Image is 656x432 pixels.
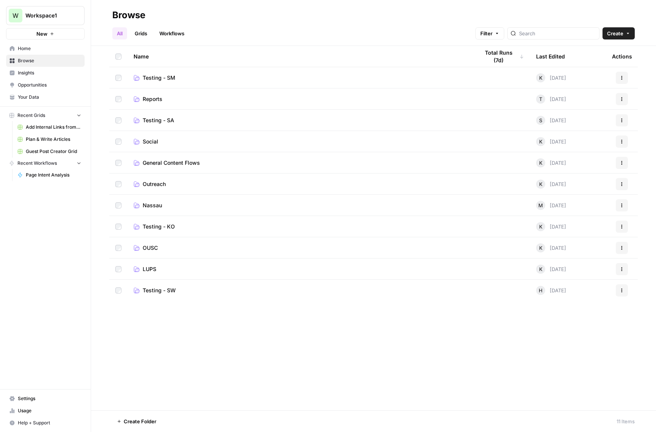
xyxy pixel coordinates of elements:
[134,265,467,273] a: LUPS
[17,160,57,167] span: Recent Workflows
[25,12,71,19] span: Workspace1
[18,419,81,426] span: Help + Support
[18,82,81,88] span: Opportunities
[6,110,85,121] button: Recent Grids
[134,95,467,103] a: Reports
[18,94,81,101] span: Your Data
[536,243,566,252] div: [DATE]
[134,46,467,67] div: Name
[143,117,174,124] span: Testing - SA
[14,169,85,181] a: Page Intent Analysis
[18,395,81,402] span: Settings
[155,27,189,39] a: Workflows
[536,265,566,274] div: [DATE]
[536,222,566,231] div: [DATE]
[536,116,566,125] div: [DATE]
[539,117,542,124] span: S
[536,46,565,67] div: Last Edited
[134,202,467,209] a: Nassau
[143,95,162,103] span: Reports
[539,287,543,294] span: H
[18,407,81,414] span: Usage
[134,244,467,252] a: OUSC
[134,287,467,294] a: Testing - SW
[6,158,85,169] button: Recent Workflows
[130,27,152,39] a: Grids
[539,138,543,145] span: K
[617,418,635,425] div: 11 Items
[6,28,85,39] button: New
[603,27,635,39] button: Create
[6,67,85,79] a: Insights
[124,418,156,425] span: Create Folder
[539,244,543,252] span: K
[6,393,85,405] a: Settings
[475,27,504,39] button: Filter
[134,180,467,188] a: Outreach
[134,117,467,124] a: Testing - SA
[607,30,623,37] span: Create
[536,201,566,210] div: [DATE]
[26,124,81,131] span: Add Internal Links from Knowledge Base
[143,223,175,230] span: Testing - KO
[134,223,467,230] a: Testing - KO
[6,79,85,91] a: Opportunities
[539,74,543,82] span: K
[536,95,566,104] div: [DATE]
[479,46,524,67] div: Total Runs (7d)
[143,159,200,167] span: General Content Flows
[6,55,85,67] a: Browse
[539,265,543,273] span: K
[134,159,467,167] a: General Content Flows
[612,46,632,67] div: Actions
[536,180,566,189] div: [DATE]
[13,11,19,20] span: W
[26,172,81,178] span: Page Intent Analysis
[480,30,492,37] span: Filter
[539,95,542,103] span: T
[143,138,158,145] span: Social
[112,27,127,39] a: All
[143,244,158,252] span: OUSC
[18,57,81,64] span: Browse
[143,265,156,273] span: LUPS
[26,136,81,143] span: Plan & Write Articles
[536,73,566,82] div: [DATE]
[143,202,162,209] span: Nassau
[134,138,467,145] a: Social
[536,158,566,167] div: [DATE]
[539,180,543,188] span: K
[134,74,467,82] a: Testing - SM
[539,223,543,230] span: K
[539,159,543,167] span: K
[14,133,85,145] a: Plan & Write Articles
[14,121,85,133] a: Add Internal Links from Knowledge Base
[519,30,596,37] input: Search
[6,405,85,417] a: Usage
[143,74,175,82] span: Testing - SM
[112,415,161,427] button: Create Folder
[36,30,47,38] span: New
[536,286,566,295] div: [DATE]
[536,137,566,146] div: [DATE]
[26,148,81,155] span: Guest Post Creator Grid
[18,69,81,76] span: Insights
[538,202,543,209] span: M
[6,417,85,429] button: Help + Support
[6,6,85,25] button: Workspace: Workspace1
[143,287,176,294] span: Testing - SW
[18,45,81,52] span: Home
[14,145,85,158] a: Guest Post Creator Grid
[17,112,45,119] span: Recent Grids
[112,9,145,21] div: Browse
[6,91,85,103] a: Your Data
[6,43,85,55] a: Home
[143,180,166,188] span: Outreach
